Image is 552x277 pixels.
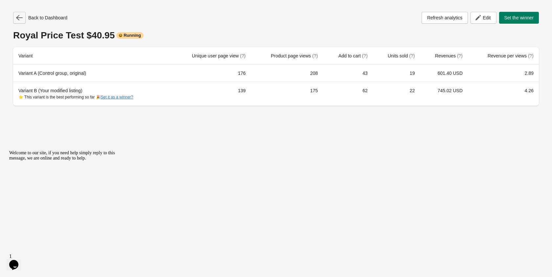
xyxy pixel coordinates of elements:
button: Edit [471,12,496,24]
div: Running [116,32,144,39]
span: (?) [457,53,463,58]
span: Add to cart [338,53,368,58]
td: 208 [251,65,323,82]
td: 19 [373,65,420,82]
span: Set the winner [504,15,534,20]
td: 62 [323,82,373,106]
button: Set the winner [499,12,539,24]
span: Revenues [435,53,463,58]
div: ⭐ This variant is the best performing so far 🎉 [18,94,165,100]
th: Variant [13,47,170,65]
td: 22 [373,82,420,106]
span: (?) [312,53,318,58]
span: (?) [409,53,415,58]
button: Set it as a winner? [101,95,133,99]
div: Variant A (Control group, original) [18,70,165,76]
span: Refresh analytics [427,15,462,20]
span: Edit [483,15,491,20]
div: Royal Price Test $40.95 [13,30,539,41]
span: (?) [528,53,534,58]
td: 139 [170,82,251,106]
span: (?) [240,53,245,58]
span: Unique user page view [192,53,245,58]
div: Variant B (Your modified listing) [18,87,165,100]
span: Units sold [388,53,415,58]
span: Welcome to our site, if you need help simply reply to this message, we are online and ready to help. [3,3,108,13]
iframe: chat widget [7,148,125,247]
div: Welcome to our site, if you need help simply reply to this message, we are online and ready to help. [3,3,121,13]
td: 745.02 USD [420,82,468,106]
iframe: chat widget [7,251,28,270]
td: 601.40 USD [420,65,468,82]
span: (?) [362,53,368,58]
td: 175 [251,82,323,106]
button: Refresh analytics [422,12,468,24]
span: Revenue per views [488,53,534,58]
div: Back to Dashboard [13,12,67,24]
td: 176 [170,65,251,82]
td: 2.89 [468,65,539,82]
td: 4.26 [468,82,539,106]
td: 43 [323,65,373,82]
span: Product page views [271,53,318,58]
